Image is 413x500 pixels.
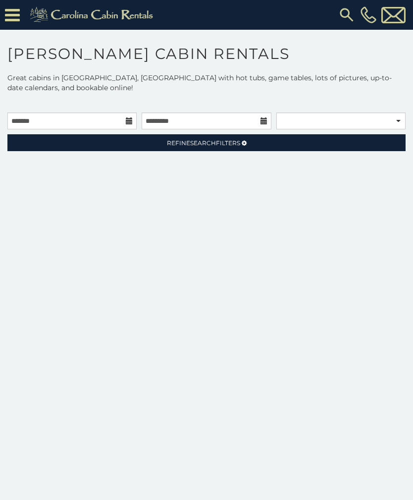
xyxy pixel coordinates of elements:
[358,6,379,23] a: [PHONE_NUMBER]
[190,139,216,147] span: Search
[25,5,161,25] img: Khaki-logo.png
[167,139,240,147] span: Refine Filters
[7,134,406,151] a: RefineSearchFilters
[338,6,356,24] img: search-regular.svg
